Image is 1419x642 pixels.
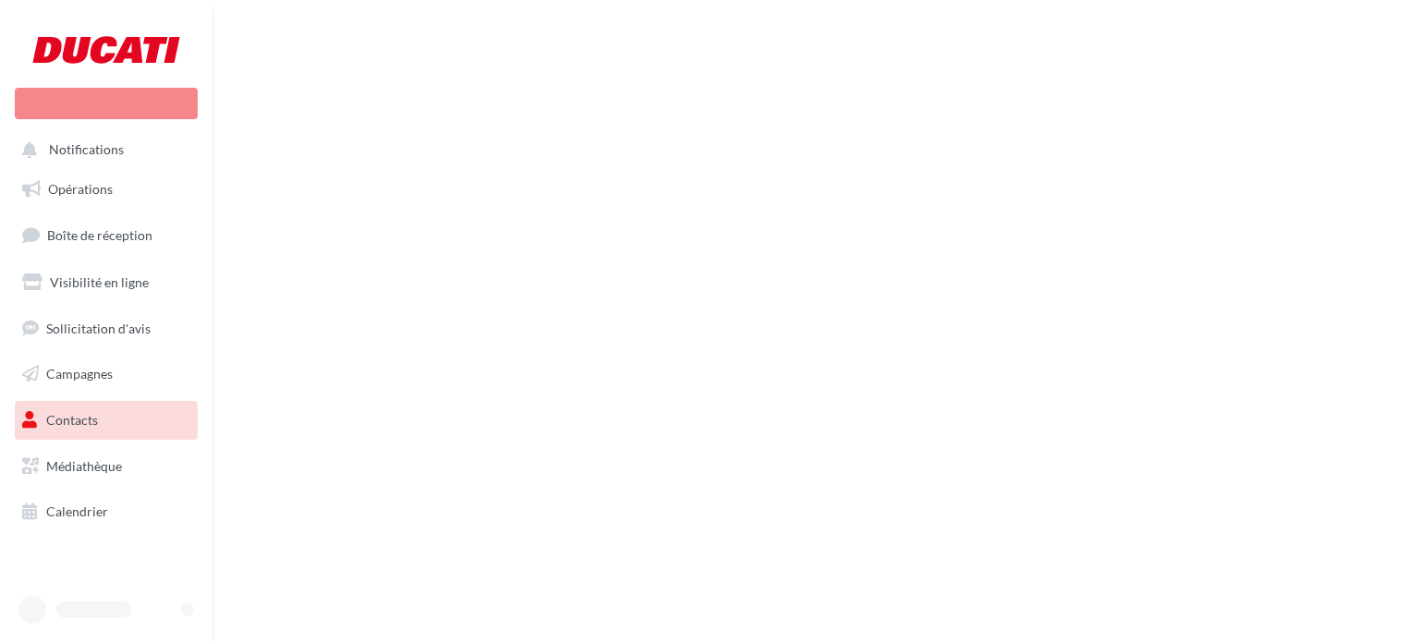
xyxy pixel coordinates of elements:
a: Visibilité en ligne [11,263,201,302]
span: Calendrier [46,503,108,519]
span: Campagnes [46,366,113,382]
div: Nouvelle campagne [15,88,198,119]
span: Médiathèque [46,458,122,474]
span: Sollicitation d'avis [46,320,151,335]
span: Opérations [48,181,113,197]
span: Boîte de réception [47,227,152,243]
a: Opérations [11,170,201,209]
span: Contacts [46,412,98,428]
a: Médiathèque [11,447,201,486]
a: Sollicitation d'avis [11,309,201,348]
a: Campagnes [11,355,201,394]
a: Contacts [11,401,201,440]
a: Boîte de réception [11,215,201,255]
span: Notifications [49,142,124,158]
span: Visibilité en ligne [50,274,149,290]
a: Calendrier [11,492,201,531]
